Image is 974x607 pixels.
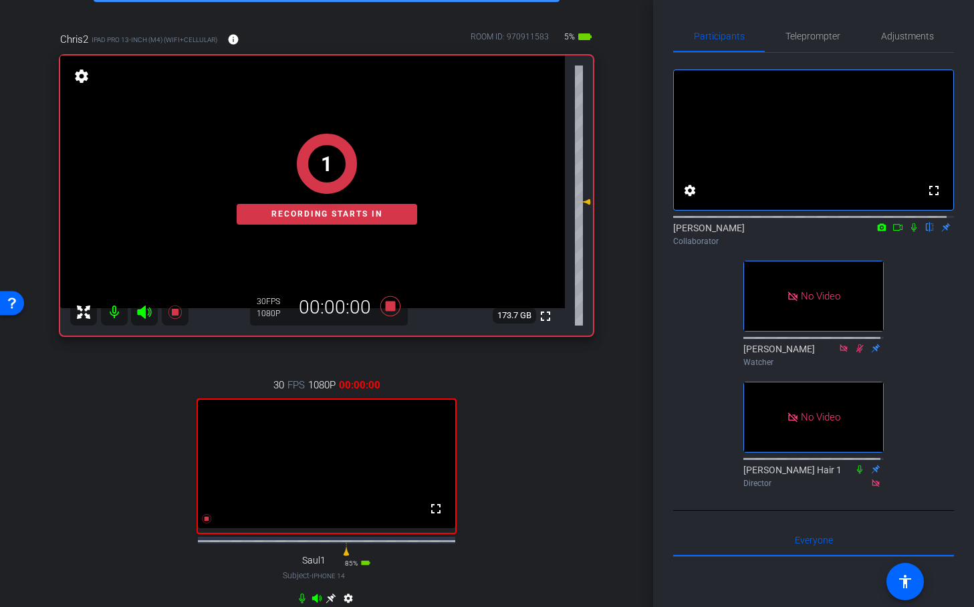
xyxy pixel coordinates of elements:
span: FPS [287,378,305,392]
div: Watcher [743,356,884,368]
mat-icon: settings [682,183,698,199]
span: 30 [273,378,284,392]
span: Everyone [795,535,833,545]
span: 1080P [308,378,336,392]
mat-icon: accessibility [897,574,913,590]
mat-icon: 3 dB [338,540,354,556]
span: Teleprompter [785,31,840,41]
span: 00:00:00 [339,378,380,392]
span: Participants [694,31,745,41]
span: No Video [801,290,840,302]
mat-icon: fullscreen [926,183,942,199]
span: No Video [801,410,840,422]
div: 1 [321,149,332,179]
mat-icon: fullscreen [428,501,444,517]
span: Saul1 [302,555,326,566]
div: [PERSON_NAME] Hair 1 [743,463,884,489]
span: Subject [283,570,345,582]
div: [PERSON_NAME] [673,221,954,247]
span: Adjustments [881,31,934,41]
span: iPhone 14 [312,572,345,580]
div: [PERSON_NAME] [743,342,884,368]
span: - [310,571,312,580]
div: Collaborator [673,235,954,247]
mat-icon: battery_std [360,558,371,568]
div: Recording starts in [237,204,417,225]
mat-icon: flip [922,221,938,233]
div: Director [743,477,884,489]
span: 85% [345,560,358,567]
